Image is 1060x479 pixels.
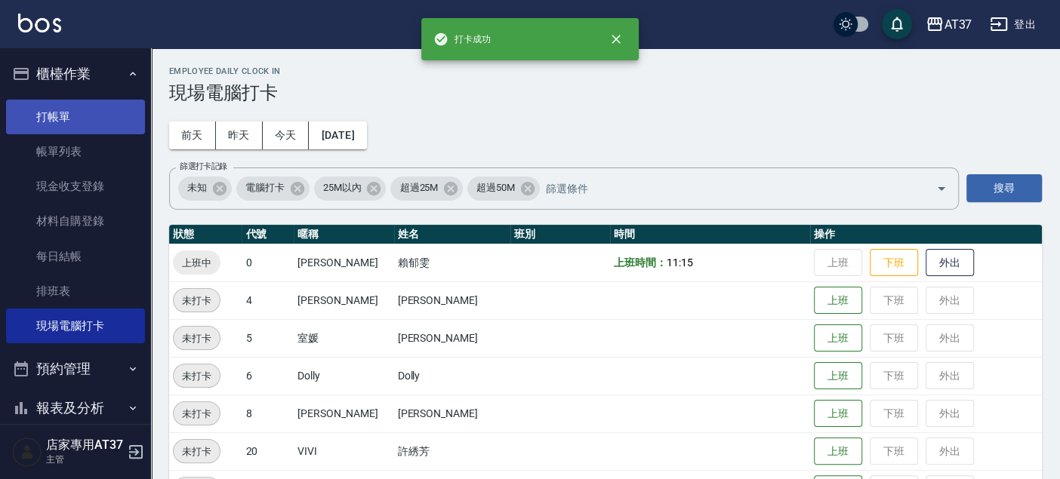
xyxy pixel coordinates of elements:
span: 未打卡 [174,444,220,459]
span: 打卡成功 [433,32,491,47]
b: 上班時間： [614,256,667,269]
button: close [599,23,633,56]
h3: 現場電腦打卡 [169,82,1042,103]
p: 主管 [46,453,123,466]
a: 帳單列表 [6,134,145,169]
div: AT37 [944,15,972,34]
td: [PERSON_NAME] [294,244,393,281]
span: 未打卡 [174,293,220,309]
td: 賴郁雯 [394,244,510,281]
button: 登出 [984,11,1042,38]
td: [PERSON_NAME] [394,395,510,432]
td: 室媛 [294,319,393,357]
a: 排班表 [6,274,145,309]
img: Person [12,437,42,467]
button: 上班 [814,400,862,428]
span: 電腦打卡 [236,180,294,195]
button: save [882,9,912,39]
a: 打帳單 [6,100,145,134]
span: 未打卡 [174,406,220,422]
td: 許綉芳 [394,432,510,470]
img: Logo [18,14,61,32]
span: 未打卡 [174,330,220,346]
button: 昨天 [216,121,263,149]
span: 未知 [178,180,216,195]
th: 姓名 [394,225,510,244]
td: Dolly [294,357,393,395]
div: 25M以內 [314,177,387,201]
button: [DATE] [309,121,366,149]
td: 6 [242,357,294,395]
button: 上班 [814,287,862,315]
td: 8 [242,395,294,432]
span: 11:15 [667,256,693,269]
button: 外出 [926,249,974,277]
th: 操作 [810,225,1042,244]
button: Open [929,177,954,201]
h5: 店家專用AT37 [46,438,123,453]
span: 上班中 [173,255,220,271]
td: [PERSON_NAME] [394,281,510,319]
button: AT37 [920,9,978,40]
td: 4 [242,281,294,319]
h2: Employee Daily Clock In [169,66,1042,76]
button: 報表及分析 [6,388,145,428]
td: [PERSON_NAME] [394,319,510,357]
div: 超過25M [390,177,463,201]
label: 篩選打卡記錄 [180,161,227,172]
div: 未知 [178,177,232,201]
span: 超過50M [467,180,524,195]
td: [PERSON_NAME] [294,281,393,319]
div: 電腦打卡 [236,177,310,201]
button: 預約管理 [6,349,145,388]
td: 20 [242,432,294,470]
span: 未打卡 [174,368,220,384]
input: 篩選條件 [542,175,910,201]
th: 時間 [610,225,810,244]
button: 上班 [814,324,862,352]
td: [PERSON_NAME] [294,395,393,432]
td: 0 [242,244,294,281]
th: 暱稱 [294,225,393,244]
a: 材料自購登錄 [6,204,145,238]
td: 5 [242,319,294,357]
td: Dolly [394,357,510,395]
button: 下班 [870,249,918,277]
span: 25M以內 [314,180,371,195]
a: 現場電腦打卡 [6,309,145,343]
a: 每日結帳 [6,239,145,274]
div: 超過50M [467,177,540,201]
button: 上班 [814,438,862,465]
button: 櫃檯作業 [6,54,145,94]
button: 今天 [263,121,310,149]
span: 超過25M [390,180,447,195]
th: 代號 [242,225,294,244]
button: 搜尋 [966,174,1042,202]
td: VIVI [294,432,393,470]
a: 現金收支登錄 [6,169,145,204]
th: 班別 [510,225,610,244]
button: 前天 [169,121,216,149]
button: 上班 [814,362,862,390]
th: 狀態 [169,225,242,244]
